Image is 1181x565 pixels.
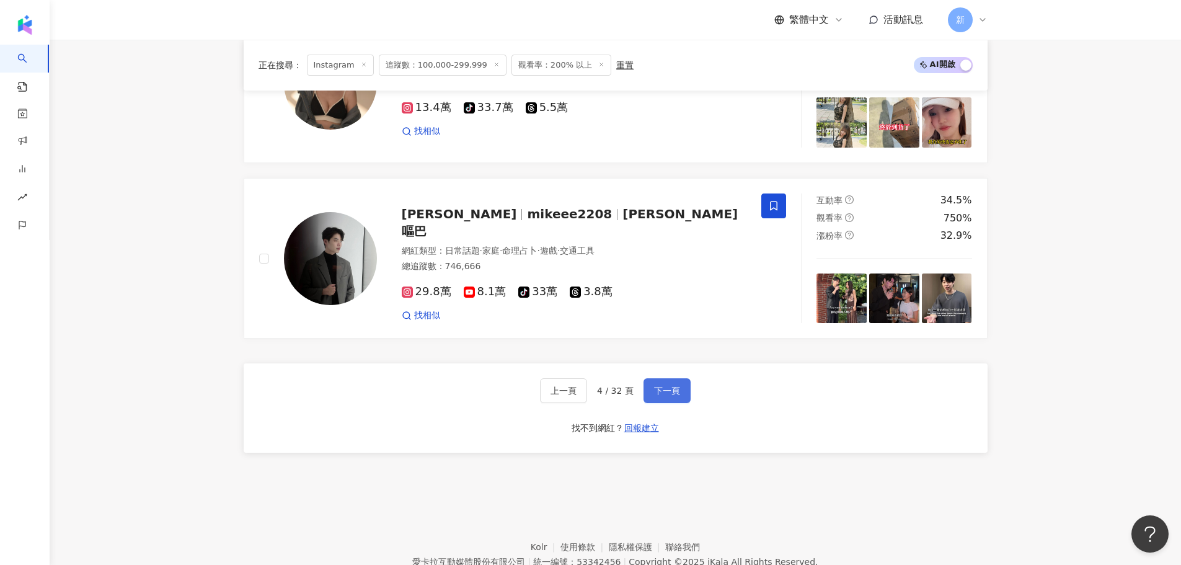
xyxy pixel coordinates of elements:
[464,101,513,114] span: 33.7萬
[402,309,440,322] a: 找相似
[445,246,480,256] span: 日常話題
[816,213,843,223] span: 觀看率
[816,97,867,148] img: post-image
[402,125,440,138] a: 找相似
[845,231,854,239] span: question-circle
[414,125,440,138] span: 找相似
[540,246,557,256] span: 遊戲
[17,45,42,93] a: search
[402,260,747,273] div: 總追蹤數 ： 746,666
[624,418,660,438] button: 回報建立
[17,185,27,213] span: rise
[816,231,843,241] span: 漲粉率
[644,378,691,403] button: 下一頁
[402,207,517,221] span: [PERSON_NAME]
[259,60,302,70] span: 正在搜尋 ：
[480,246,482,256] span: ·
[511,55,611,76] span: 觀看率：200% 以上
[402,245,747,257] div: 網紅類型 ：
[883,14,923,25] span: 活動訊息
[816,274,867,324] img: post-image
[572,422,624,435] div: 找不到網紅？
[956,13,965,27] span: 新
[789,13,829,27] span: 繁體中文
[518,285,557,298] span: 33萬
[482,246,500,256] span: 家庭
[557,246,560,256] span: ·
[816,195,843,205] span: 互動率
[560,542,609,552] a: 使用條款
[464,285,506,298] span: 8.1萬
[570,285,613,298] span: 3.8萬
[15,15,35,35] img: logo icon
[402,101,451,114] span: 13.4萬
[551,386,577,396] span: 上一頁
[414,309,440,322] span: 找相似
[540,378,587,403] button: 上一頁
[502,246,537,256] span: 命理占卜
[624,423,659,433] span: 回報建立
[665,542,700,552] a: 聯絡我們
[1131,515,1169,553] iframe: Help Scout Beacon - Open
[869,97,919,148] img: post-image
[527,207,612,221] span: mikeee2208
[940,194,972,207] div: 34.5%
[402,285,451,298] span: 29.8萬
[537,246,539,256] span: ·
[609,542,666,552] a: 隱私權保護
[244,178,988,339] a: KOL Avatar[PERSON_NAME]mikeee2208[PERSON_NAME]嘔巴網紅類型：日常話題·家庭·命理占卜·遊戲·交通工具總追蹤數：746,66629.8萬8.1萬33萬...
[616,60,634,70] div: 重置
[922,274,972,324] img: post-image
[526,101,568,114] span: 5.5萬
[845,213,854,222] span: question-circle
[922,97,972,148] img: post-image
[560,246,595,256] span: 交通工具
[869,274,919,324] img: post-image
[284,212,377,305] img: KOL Avatar
[531,542,560,552] a: Kolr
[845,195,854,204] span: question-circle
[597,386,634,396] span: 4 / 32 頁
[379,55,506,76] span: 追蹤數：100,000-299,999
[500,246,502,256] span: ·
[654,386,680,396] span: 下一頁
[940,229,972,242] div: 32.9%
[944,211,972,225] div: 750%
[307,55,374,76] span: Instagram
